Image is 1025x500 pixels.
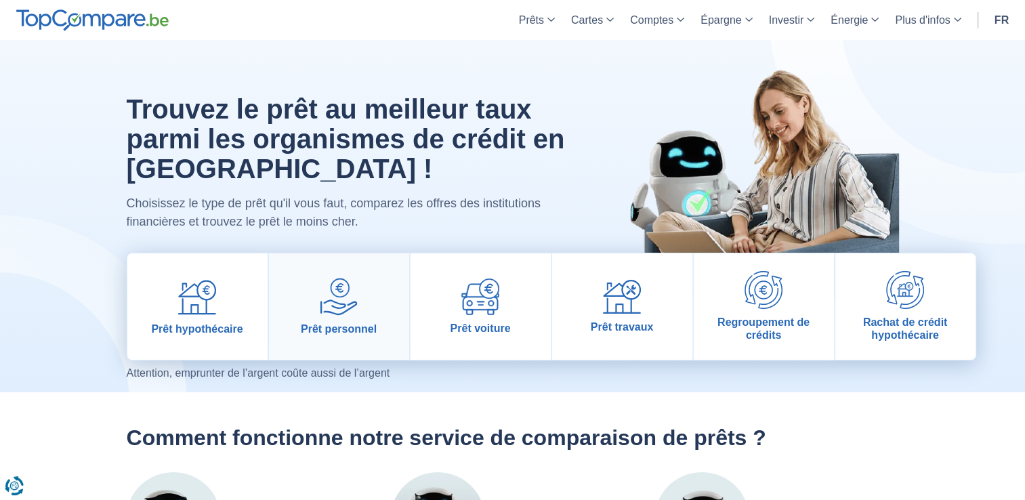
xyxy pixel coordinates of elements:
[320,278,358,316] img: Prêt personnel
[886,271,924,309] img: Rachat de crédit hypothécaire
[301,322,377,335] span: Prêt personnel
[451,322,511,335] span: Prêt voiture
[603,280,641,314] img: Prêt travaux
[127,425,899,451] h2: Comment fonctionne notre service de comparaison de prêts ?
[127,94,569,184] h1: Trouvez le prêt au meilleur taux parmi les organismes de crédit en [GEOGRAPHIC_DATA] !
[591,320,654,333] span: Prêt travaux
[461,278,499,315] img: Prêt voiture
[178,278,216,316] img: Prêt hypothécaire
[151,322,243,335] span: Prêt hypothécaire
[694,253,834,360] a: Regroupement de crédits
[745,271,782,309] img: Regroupement de crédits
[127,194,569,231] p: Choisissez le type de prêt qu'il vous faut, comparez les offres des institutions financières et t...
[16,9,169,31] img: TopCompare
[841,316,970,341] span: Rachat de crédit hypothécaire
[699,316,829,341] span: Regroupement de crédits
[835,253,976,360] a: Rachat de crédit hypothécaire
[127,253,268,360] a: Prêt hypothécaire
[269,253,409,360] a: Prêt personnel
[552,253,692,360] a: Prêt travaux
[601,40,899,301] img: image-hero
[411,253,551,360] a: Prêt voiture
